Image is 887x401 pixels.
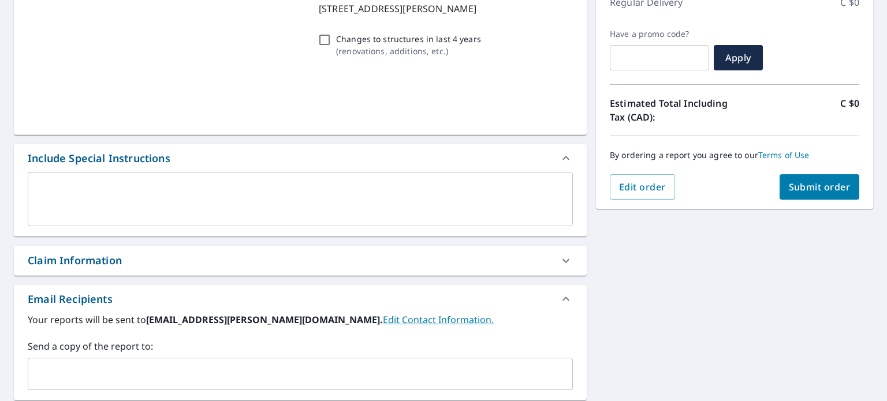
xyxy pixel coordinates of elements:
label: Send a copy of the report to: [28,339,573,353]
button: Submit order [780,174,860,200]
b: [EMAIL_ADDRESS][PERSON_NAME][DOMAIN_NAME]. [146,313,383,326]
p: By ordering a report you agree to our [610,150,859,160]
div: Include Special Instructions [28,151,170,166]
div: Include Special Instructions [14,144,587,172]
div: Claim Information [28,253,122,268]
button: Apply [714,45,763,70]
p: C $0 [840,96,859,124]
p: ( renovations, additions, etc. ) [336,45,481,57]
div: Email Recipients [28,291,113,307]
p: Estimated Total Including Tax (CAD): [610,96,735,124]
a: EditContactInfo [383,313,494,326]
span: Apply [723,51,754,64]
div: Claim Information [14,246,587,275]
a: Terms of Use [758,149,810,160]
label: Have a promo code? [610,29,709,39]
p: [STREET_ADDRESS][PERSON_NAME] [319,2,568,16]
p: Changes to structures in last 4 years [336,33,481,45]
div: Email Recipients [14,285,587,313]
span: Edit order [619,181,666,193]
button: Edit order [610,174,675,200]
span: Submit order [789,181,851,193]
label: Your reports will be sent to [28,313,573,327]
